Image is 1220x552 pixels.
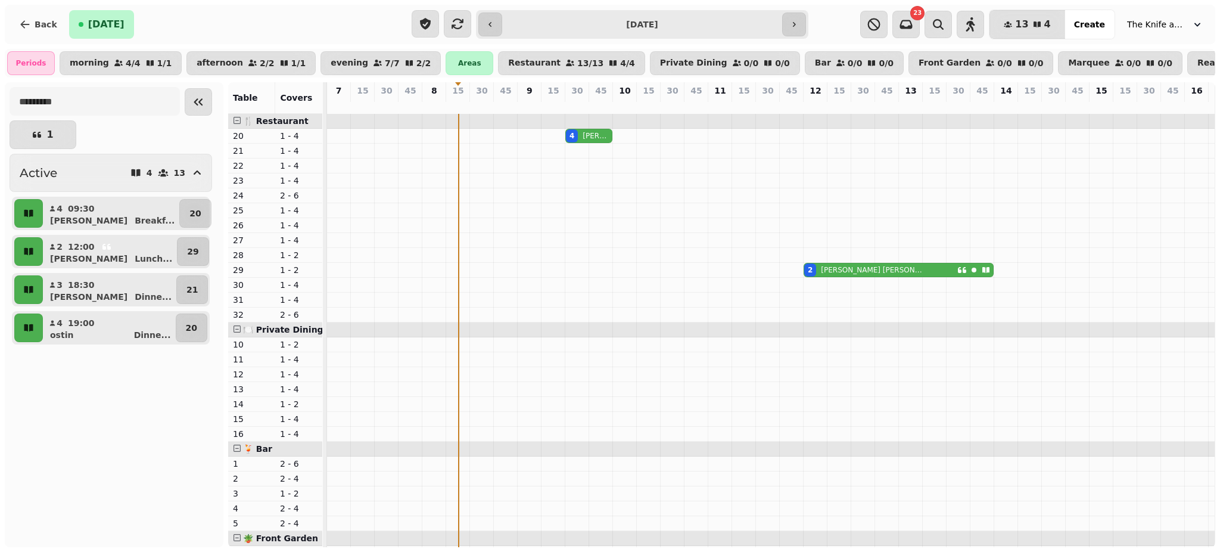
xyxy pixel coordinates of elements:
[1097,99,1106,111] p: 0
[919,58,981,68] p: Front Garden
[620,59,635,67] p: 4 / 4
[1015,20,1028,29] span: 13
[233,190,270,201] p: 24
[805,51,904,75] button: Bar0/00/0
[45,199,177,228] button: 409:30[PERSON_NAME]Breakf...
[280,503,318,514] p: 2 - 4
[1044,20,1051,29] span: 4
[1143,85,1154,97] p: 30
[280,413,318,425] p: 1 - 4
[477,99,487,111] p: 0
[431,85,437,97] p: 8
[7,51,55,75] div: Periods
[56,279,63,291] p: 3
[280,368,318,380] p: 1 - 4
[381,85,392,97] p: 30
[45,314,173,342] button: 419:00ostinDinne...
[233,264,270,276] p: 29
[811,99,820,111] p: 2
[280,473,318,485] p: 2 - 4
[906,99,916,111] p: 0
[177,237,208,266] button: 29
[1126,59,1141,67] p: 0 / 0
[569,131,574,141] div: 4
[667,85,678,97] p: 30
[501,99,511,111] p: 0
[1191,85,1202,97] p: 16
[1065,10,1115,39] button: Create
[808,265,813,275] div: 2
[280,219,318,231] p: 1 - 4
[233,309,270,321] p: 32
[976,85,988,97] p: 45
[620,99,630,111] p: 0
[762,85,773,97] p: 30
[572,99,582,111] p: 4
[233,234,270,246] p: 27
[233,175,270,187] p: 23
[233,458,270,470] p: 1
[68,279,95,291] p: 18:30
[336,85,342,97] p: 7
[56,203,63,215] p: 4
[500,85,511,97] p: 45
[70,58,109,68] p: morning
[1024,85,1035,97] p: 15
[905,85,916,97] p: 13
[989,10,1065,39] button: 134
[744,59,759,67] p: 0 / 0
[821,265,923,275] p: [PERSON_NAME] [PERSON_NAME]
[233,413,270,425] p: 15
[644,99,653,111] p: 0
[179,199,211,228] button: 20
[595,85,606,97] p: 45
[280,353,318,365] p: 1 - 4
[527,85,533,97] p: 9
[233,398,270,410] p: 14
[135,253,172,265] p: Lunch ...
[739,99,749,111] p: 0
[357,85,368,97] p: 15
[280,309,318,321] p: 2 - 6
[233,428,270,440] p: 16
[157,59,172,67] p: 1 / 1
[835,99,844,111] p: 0
[690,85,702,97] p: 45
[1119,85,1131,97] p: 15
[763,99,773,111] p: 0
[50,329,73,341] p: ostin
[848,59,863,67] p: 0 / 0
[320,51,441,75] button: evening7/72/2
[20,165,57,181] h2: Active
[68,317,95,329] p: 19:00
[430,99,439,111] p: 0
[786,85,797,97] p: 45
[280,339,318,351] p: 1 - 2
[908,51,1053,75] button: Front Garden0/00/0
[233,353,270,365] p: 11
[233,160,270,172] p: 22
[385,59,400,67] p: 7 / 7
[69,10,134,39] button: [DATE]
[280,160,318,172] p: 1 - 4
[46,130,53,139] p: 1
[280,383,318,395] p: 1 - 4
[233,130,270,142] p: 20
[126,59,141,67] p: 4 / 4
[280,234,318,246] p: 1 - 4
[233,473,270,485] p: 2
[358,99,368,111] p: 0
[56,317,63,329] p: 4
[714,85,726,97] p: 11
[176,275,208,304] button: 21
[10,154,212,192] button: Active413
[879,59,894,67] p: 0 / 0
[404,85,416,97] p: 45
[446,51,493,75] div: Areas
[978,99,987,111] p: 0
[233,503,270,514] p: 4
[243,534,318,543] span: 🪴 Front Garden
[280,428,318,440] p: 1 - 4
[619,85,630,97] p: 10
[775,59,790,67] p: 0 / 0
